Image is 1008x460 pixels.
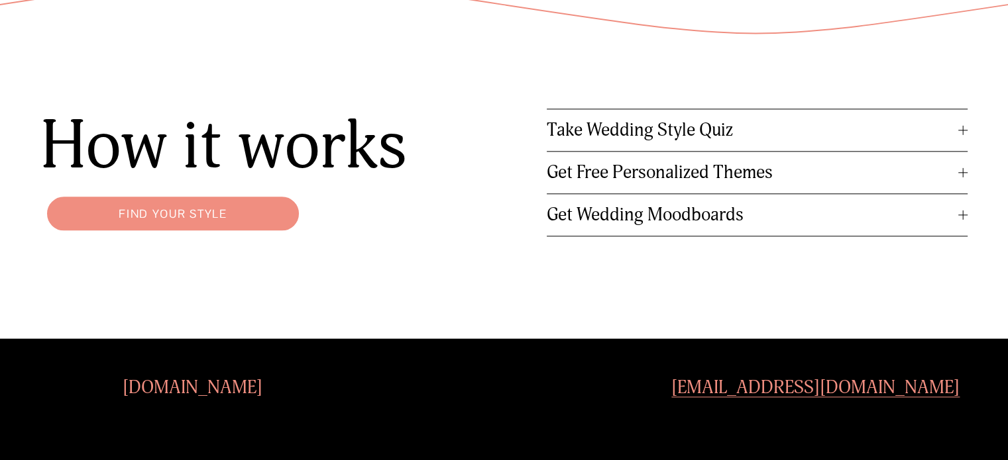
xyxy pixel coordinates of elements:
a: Find your style [40,190,306,237]
span: Take Wedding Style Quiz [547,119,959,141]
button: Get Free Personalized Themes [547,152,968,193]
h4: [DOMAIN_NAME] [40,375,345,400]
h1: How it works [40,109,462,184]
span: Get Wedding Moodboards [547,204,959,226]
span: Get Free Personalized Themes [547,161,959,183]
a: [EMAIL_ADDRESS][DOMAIN_NAME] [671,375,960,400]
button: Get Wedding Moodboards [547,194,968,236]
button: Take Wedding Style Quiz [547,109,968,151]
